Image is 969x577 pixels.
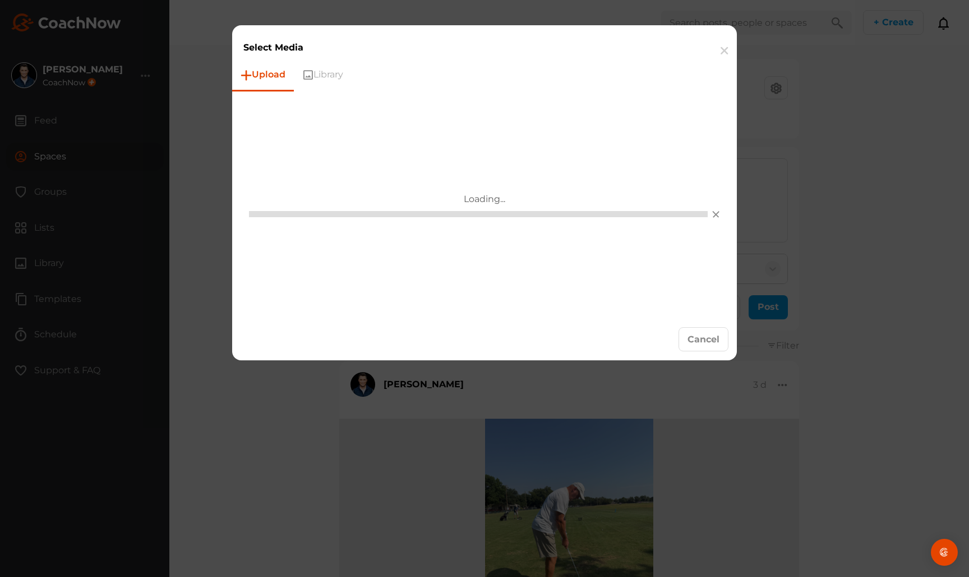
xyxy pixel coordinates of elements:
a: Library [294,59,352,90]
p: Loading... [241,193,728,206]
button: Cancel [679,327,728,351]
div: Select Media [232,25,737,59]
div: Open Intercom Messenger [931,539,958,566]
a: Upload [232,59,294,90]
